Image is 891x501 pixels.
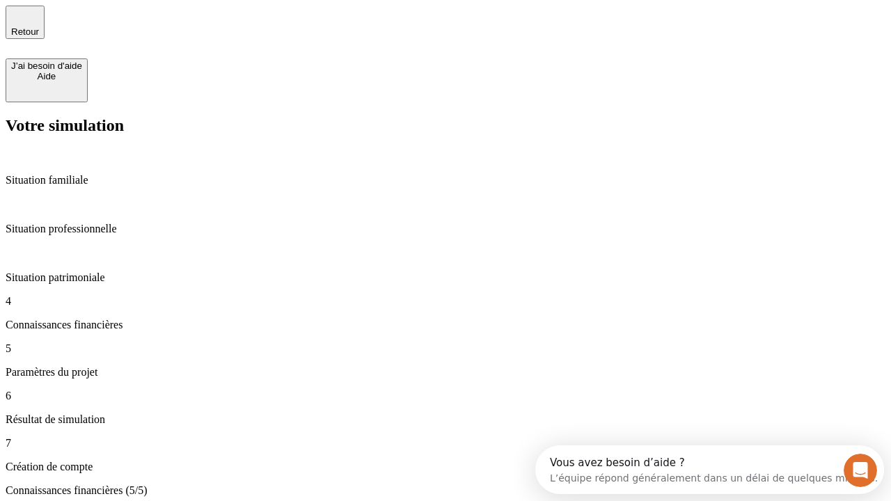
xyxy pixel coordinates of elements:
[6,413,885,426] p: Résultat de simulation
[11,71,82,81] div: Aide
[6,461,885,473] p: Création de compte
[6,319,885,331] p: Connaissances financières
[6,58,88,102] button: J’ai besoin d'aideAide
[11,26,39,37] span: Retour
[15,23,342,38] div: L’équipe répond généralement dans un délai de quelques minutes.
[844,454,877,487] iframe: Intercom live chat
[6,366,885,379] p: Paramètres du projet
[6,390,885,402] p: 6
[6,6,45,39] button: Retour
[6,484,885,497] p: Connaissances financières (5/5)
[6,437,885,450] p: 7
[6,271,885,284] p: Situation patrimoniale
[15,12,342,23] div: Vous avez besoin d’aide ?
[6,6,384,44] div: Ouvrir le Messenger Intercom
[6,223,885,235] p: Situation professionnelle
[6,116,885,135] h2: Votre simulation
[6,295,885,308] p: 4
[535,445,884,494] iframe: Intercom live chat discovery launcher
[11,61,82,71] div: J’ai besoin d'aide
[6,174,885,186] p: Situation familiale
[6,342,885,355] p: 5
